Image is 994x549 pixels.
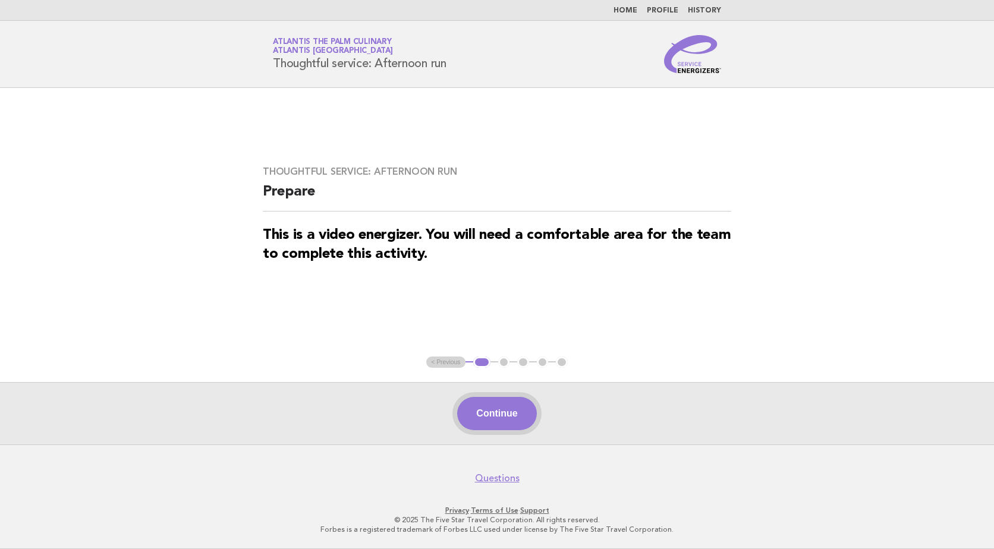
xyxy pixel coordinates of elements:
[471,506,518,515] a: Terms of Use
[664,35,721,73] img: Service Energizers
[133,525,861,534] p: Forbes is a registered trademark of Forbes LLC used under license by The Five Star Travel Corpora...
[263,228,731,261] strong: This is a video energizer. You will need a comfortable area for the team to complete this activity.
[273,39,446,70] h1: Thoughtful service: Afternoon run
[520,506,549,515] a: Support
[688,7,721,14] a: History
[457,397,536,430] button: Continue
[263,182,731,212] h2: Prepare
[475,472,520,484] a: Questions
[647,7,678,14] a: Profile
[273,38,393,55] a: Atlantis The Palm CulinaryAtlantis [GEOGRAPHIC_DATA]
[133,506,861,515] p: · ·
[273,48,393,55] span: Atlantis [GEOGRAPHIC_DATA]
[614,7,637,14] a: Home
[445,506,469,515] a: Privacy
[263,166,731,178] h3: Thoughtful service: Afternoon run
[133,515,861,525] p: © 2025 The Five Star Travel Corporation. All rights reserved.
[473,356,490,368] button: 1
